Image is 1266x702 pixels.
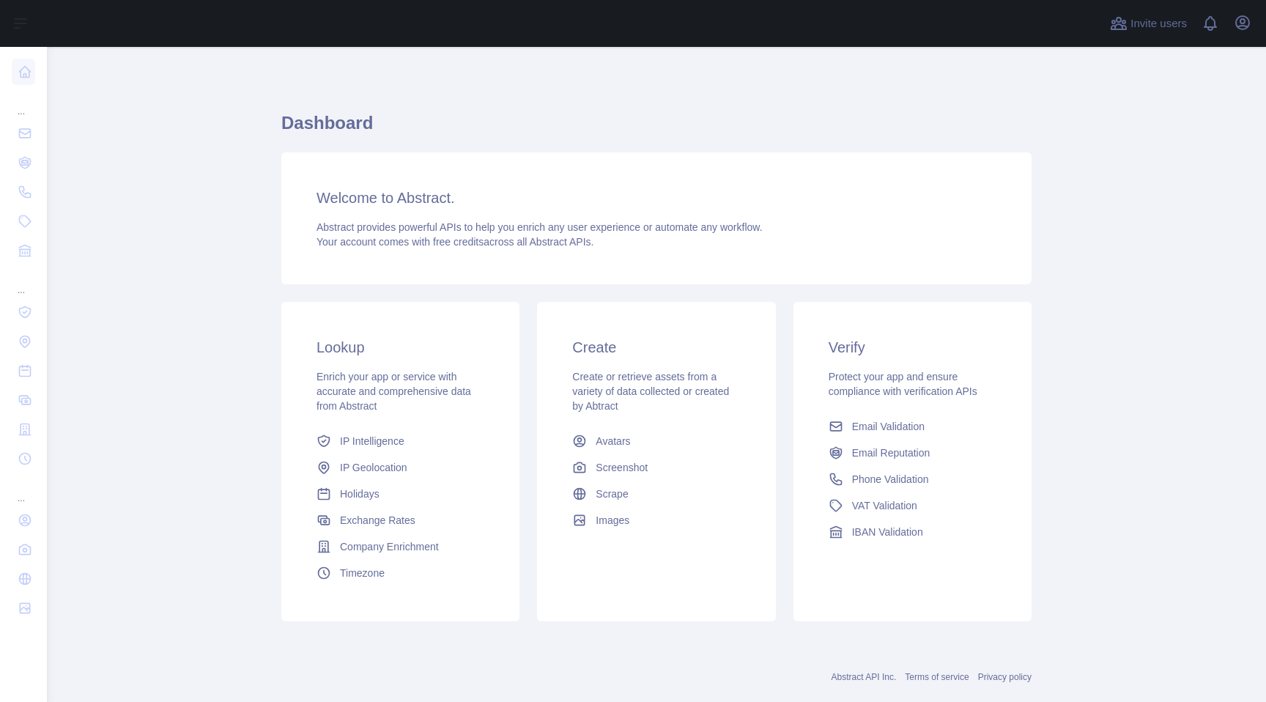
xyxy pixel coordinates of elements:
[823,466,1002,492] a: Phone Validation
[311,507,490,533] a: Exchange Rates
[596,460,648,475] span: Screenshot
[340,434,404,448] span: IP Intelligence
[823,440,1002,466] a: Email Reputation
[12,267,35,296] div: ...
[852,446,930,460] span: Email Reputation
[12,88,35,117] div: ...
[316,337,484,358] h3: Lookup
[566,481,746,507] a: Scrape
[311,454,490,481] a: IP Geolocation
[823,519,1002,545] a: IBAN Validation
[340,487,380,501] span: Holidays
[572,337,740,358] h3: Create
[316,221,763,233] span: Abstract provides powerful APIs to help you enrich any user experience or automate any workflow.
[596,487,628,501] span: Scrape
[340,460,407,475] span: IP Geolocation
[1130,15,1187,32] span: Invite users
[852,472,929,487] span: Phone Validation
[311,428,490,454] a: IP Intelligence
[572,371,729,412] span: Create or retrieve assets from a variety of data collected or created by Abtract
[316,371,471,412] span: Enrich your app or service with accurate and comprehensive data from Abstract
[832,672,897,682] a: Abstract API Inc.
[433,236,484,248] span: free credits
[311,533,490,560] a: Company Enrichment
[852,525,923,539] span: IBAN Validation
[340,566,385,580] span: Timezone
[978,672,1032,682] a: Privacy policy
[852,419,925,434] span: Email Validation
[281,111,1032,147] h1: Dashboard
[829,337,996,358] h3: Verify
[340,513,415,528] span: Exchange Rates
[1107,12,1190,35] button: Invite users
[566,507,746,533] a: Images
[823,492,1002,519] a: VAT Validation
[596,513,629,528] span: Images
[340,539,439,554] span: Company Enrichment
[311,560,490,586] a: Timezone
[316,236,593,248] span: Your account comes with across all Abstract APIs.
[311,481,490,507] a: Holidays
[566,428,746,454] a: Avatars
[823,413,1002,440] a: Email Validation
[316,188,996,208] h3: Welcome to Abstract.
[12,475,35,504] div: ...
[566,454,746,481] a: Screenshot
[852,498,917,513] span: VAT Validation
[905,672,969,682] a: Terms of service
[829,371,977,397] span: Protect your app and ensure compliance with verification APIs
[596,434,630,448] span: Avatars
